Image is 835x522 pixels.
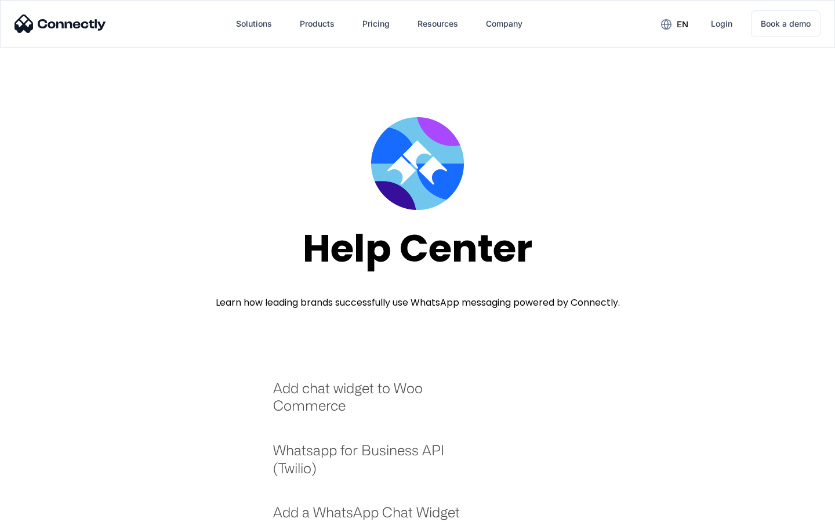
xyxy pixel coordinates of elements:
[353,10,399,38] a: Pricing
[14,14,106,33] img: Connectly Logo
[303,227,532,270] div: Help Center
[300,16,335,32] div: Products
[751,10,821,37] a: Book a demo
[702,10,742,38] a: Login
[273,379,475,426] a: Add chat widget to Woo Commerce
[23,502,70,518] ul: Language list
[12,502,70,518] aside: Language selected: English
[418,16,458,32] div: Resources
[236,16,272,32] div: Solutions
[711,16,732,32] div: Login
[677,16,688,32] div: en
[216,296,620,310] div: Learn how leading brands successfully use WhatsApp messaging powered by Connectly.
[486,16,522,32] div: Company
[273,441,475,488] a: Whatsapp for Business API (Twilio)
[362,16,390,32] div: Pricing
